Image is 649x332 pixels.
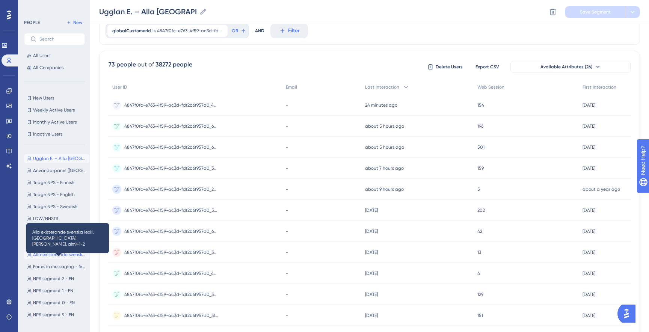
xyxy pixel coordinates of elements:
[24,118,85,127] button: Monthly Active Users
[583,313,595,318] time: [DATE]
[583,271,595,276] time: [DATE]
[365,208,378,213] time: [DATE]
[137,60,154,69] div: out of
[288,26,300,35] span: Filter
[33,168,86,174] span: Användarpanel ([GEOGRAPHIC_DATA], [GEOGRAPHIC_DATA], [GEOGRAPHIC_DATA])
[152,28,155,34] span: is
[24,274,89,283] button: NPS segment 2 - EN
[365,124,404,129] time: about 5 hours ago
[124,102,218,108] span: 4847f0fc-e763-4f59-ac3d-fdf2b6f957d0_44250
[33,95,54,101] span: New Users
[540,64,593,70] span: Available Attributes (26)
[124,123,218,129] span: 4847f0fc-e763-4f59-ac3d-fdf2b6f957d0_6639
[124,144,218,150] span: 4847f0fc-e763-4f59-ac3d-fdf2b6f957d0_6866
[583,103,595,108] time: [DATE]
[109,60,136,69] div: 73 people
[583,187,620,192] time: about a year ago
[33,264,86,270] span: Forms in messaging - first release (alm, gustavs, [GEOGRAPHIC_DATA])-1
[24,154,89,163] button: Ugglan E. – Alla [GEOGRAPHIC_DATA]
[33,119,77,125] span: Monthly Active Users
[510,61,631,73] button: Available Attributes (26)
[365,292,378,297] time: [DATE]
[112,28,151,34] span: globalCustomerId
[24,298,89,307] button: NPS segment 0 - EN
[112,84,127,90] span: User ID
[365,271,378,276] time: [DATE]
[477,186,480,192] span: 5
[583,208,595,213] time: [DATE]
[286,186,288,192] span: -
[39,36,78,42] input: Search
[24,190,89,199] button: Triage NPS - English
[33,300,75,306] span: NPS segment 0 - EN
[24,214,89,223] button: LCW/NHS111
[286,228,288,234] span: -
[286,84,297,90] span: Email
[33,252,86,258] span: Alla existerande svenska (exkl. [GEOGRAPHIC_DATA][PERSON_NAME], alm)-1-2
[24,238,89,247] button: Sollentuna, [GEOGRAPHIC_DATA], [GEOGRAPHIC_DATA], [GEOGRAPHIC_DATA]
[477,123,483,129] span: 196
[124,186,218,192] span: 4847f0fc-e763-4f59-ac3d-fdf2b6f957d0_23612
[477,102,484,108] span: 154
[33,288,73,294] span: NPS segment 1 - EN
[583,124,595,129] time: [DATE]
[580,9,611,15] span: Save Segment
[365,313,378,318] time: [DATE]
[124,312,218,318] span: 4847f0fc-e763-4f59-ac3d-fdf2b6f957d0_31421
[33,204,77,210] span: Triage NPS - Swedish
[565,6,625,18] button: Save Segment
[24,51,85,60] button: All Users
[477,207,485,213] span: 202
[18,2,47,11] span: Need Help?
[365,229,378,234] time: [DATE]
[477,312,483,318] span: 151
[232,28,238,34] span: OR
[365,250,378,255] time: [DATE]
[73,20,82,26] span: New
[583,145,595,150] time: [DATE]
[477,270,480,276] span: 4
[426,61,464,73] button: Delete Users
[286,291,288,297] span: -
[583,229,595,234] time: [DATE]
[477,291,483,297] span: 129
[33,192,75,198] span: Triage NPS - English
[24,94,85,103] button: New Users
[583,250,595,255] time: [DATE]
[477,249,481,255] span: 13
[124,270,218,276] span: 4847f0fc-e763-4f59-ac3d-fdf2b6f957d0_45897
[24,166,89,175] button: Användarpanel ([GEOGRAPHIC_DATA], [GEOGRAPHIC_DATA], [GEOGRAPHIC_DATA])
[477,144,484,150] span: 501
[33,155,86,161] span: Ugglan E. – Alla [GEOGRAPHIC_DATA]
[365,187,404,192] time: about 9 hours ago
[436,64,463,70] span: Delete Users
[468,61,506,73] button: Export CSV
[124,249,218,255] span: 4847f0fc-e763-4f59-ac3d-fdf2b6f957d0_36903
[270,23,308,38] button: Filter
[365,84,399,90] span: Last Interaction
[231,25,247,37] button: OR
[33,65,63,71] span: All Companies
[617,302,640,325] iframe: UserGuiding AI Assistant Launcher
[33,107,75,113] span: Weekly Active Users
[24,310,89,319] button: NPS segment 9 - EN
[24,250,89,259] button: Alla existerande svenska (exkl. [GEOGRAPHIC_DATA][PERSON_NAME], alm)-1-2
[64,18,85,27] button: New
[24,20,40,26] div: PEOPLE
[33,312,74,318] span: NPS segment 9 - EN
[124,207,218,213] span: 4847f0fc-e763-4f59-ac3d-fdf2b6f957d0_5614
[33,131,62,137] span: Inactive Users
[477,228,482,234] span: 42
[477,84,504,90] span: Web Session
[124,291,218,297] span: 4847f0fc-e763-4f59-ac3d-fdf2b6f957d0_36524
[286,144,288,150] span: -
[24,262,89,271] button: Forms in messaging - first release (alm, gustavs, [GEOGRAPHIC_DATA])-1
[24,226,89,235] button: Wise Enterprise
[124,165,218,171] span: 4847f0fc-e763-4f59-ac3d-fdf2b6f957d0_35360
[24,106,85,115] button: Weekly Active Users
[33,180,74,186] span: Triage NPS - Finnish
[583,292,595,297] time: [DATE]
[286,312,288,318] span: -
[286,165,288,171] span: -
